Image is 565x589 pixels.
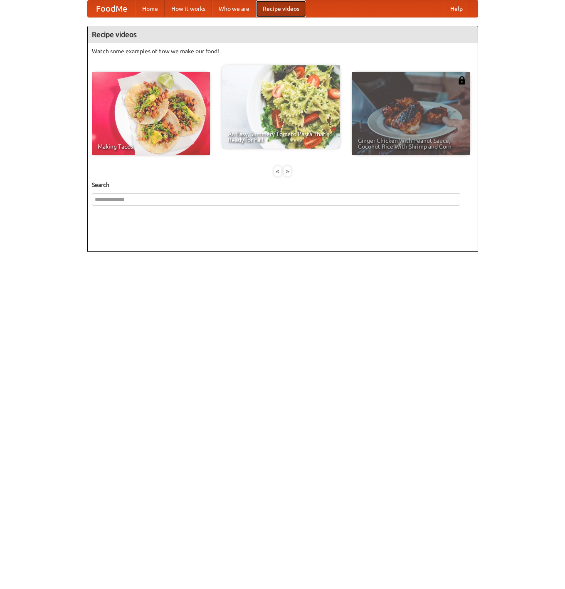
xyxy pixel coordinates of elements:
a: Help [444,0,469,17]
a: How it works [165,0,212,17]
div: » [284,166,291,176]
a: Recipe videos [256,0,306,17]
h4: Recipe videos [88,26,478,43]
a: Who we are [212,0,256,17]
a: FoodMe [88,0,136,17]
a: Home [136,0,165,17]
a: An Easy, Summery Tomato Pasta That's Ready for Fall [222,65,340,149]
span: Making Tacos [98,144,204,149]
div: « [274,166,281,176]
span: An Easy, Summery Tomato Pasta That's Ready for Fall [228,131,334,143]
img: 483408.png [458,76,466,84]
p: Watch some examples of how we make our food! [92,47,474,55]
h5: Search [92,181,474,189]
a: Making Tacos [92,72,210,155]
